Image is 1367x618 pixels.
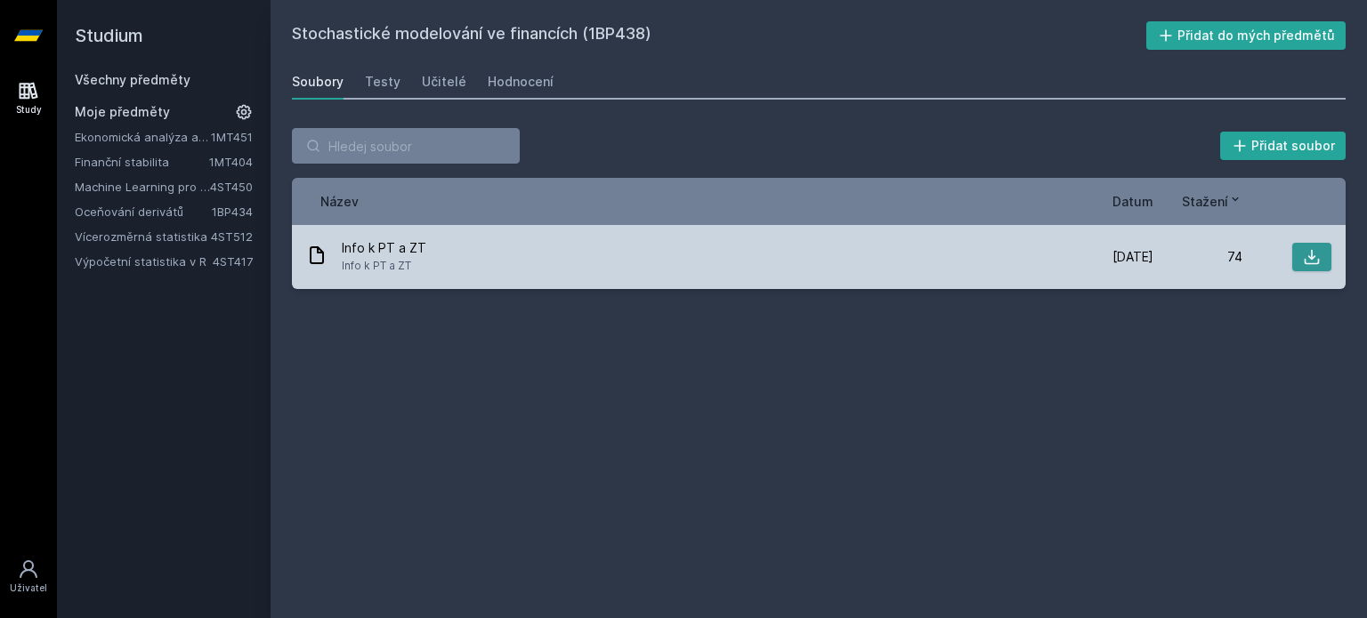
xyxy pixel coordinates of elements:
[1153,248,1242,266] div: 74
[292,64,344,100] a: Soubory
[211,229,253,244] a: 4ST512
[1112,248,1153,266] span: [DATE]
[488,64,554,100] a: Hodnocení
[292,73,344,91] div: Soubory
[213,254,253,269] a: 4ST417
[75,103,170,121] span: Moje předměty
[75,203,212,221] a: Oceňování derivátů
[488,73,554,91] div: Hodnocení
[422,73,466,91] div: Učitelé
[1182,192,1242,211] button: Stažení
[75,253,213,270] a: Výpočetní statistika v R
[292,128,520,164] input: Hledej soubor
[422,64,466,100] a: Učitelé
[10,582,47,595] div: Uživatel
[320,192,359,211] button: Název
[365,64,400,100] a: Testy
[209,155,253,169] a: 1MT404
[4,550,53,604] a: Uživatel
[75,228,211,245] a: Vícerozměrná statistika
[75,178,210,196] a: Machine Learning pro ekonomické modelování
[75,128,211,146] a: Ekonomická analýza a prognóza
[1112,192,1153,211] button: Datum
[1146,21,1347,50] button: Přidat do mých předmětů
[75,153,209,171] a: Finanční stabilita
[1182,192,1228,211] span: Stažení
[4,71,53,125] a: Study
[75,72,190,87] a: Všechny předměty
[365,73,400,91] div: Testy
[211,130,253,144] a: 1MT451
[212,205,253,219] a: 1BP434
[1220,132,1347,160] button: Přidat soubor
[342,257,426,275] span: Info k PT a ZT
[342,239,426,257] span: Info k PT a ZT
[292,21,1146,50] h2: Stochastické modelování ve financích (1BP438)
[210,180,253,194] a: 4ST450
[16,103,42,116] div: Study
